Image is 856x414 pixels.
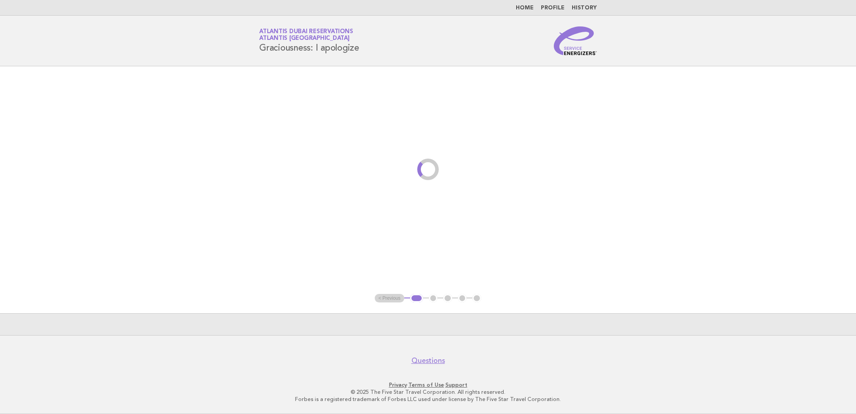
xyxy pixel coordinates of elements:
[259,29,359,52] h1: Graciousness: I apologize
[154,381,702,388] p: · ·
[389,382,407,388] a: Privacy
[572,5,597,11] a: History
[516,5,534,11] a: Home
[154,388,702,396] p: © 2025 The Five Star Travel Corporation. All rights reserved.
[259,36,350,42] span: Atlantis [GEOGRAPHIC_DATA]
[408,382,444,388] a: Terms of Use
[411,356,445,365] a: Questions
[554,26,597,55] img: Service Energizers
[541,5,565,11] a: Profile
[259,29,353,41] a: Atlantis Dubai ReservationsAtlantis [GEOGRAPHIC_DATA]
[445,382,467,388] a: Support
[154,396,702,403] p: Forbes is a registered trademark of Forbes LLC used under license by The Five Star Travel Corpora...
